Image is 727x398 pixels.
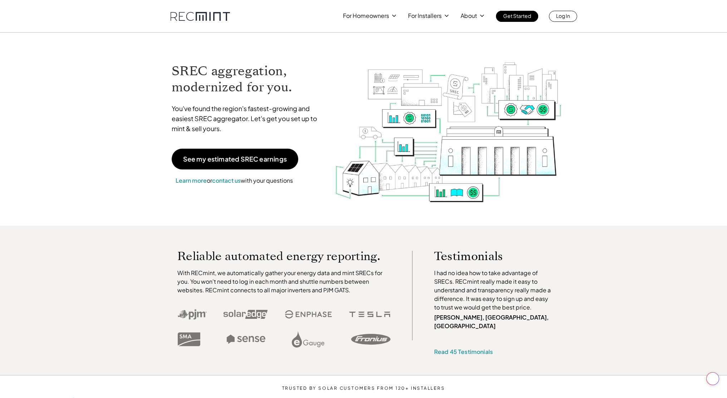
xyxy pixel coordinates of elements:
a: Read 45 Testimonials [434,348,493,355]
a: Learn more [176,177,207,184]
p: I had no idea how to take advantage of SRECs. RECmint really made it easy to understand and trans... [434,269,554,312]
p: For Installers [408,11,442,21]
a: Log In [549,11,577,22]
p: For Homeowners [343,11,389,21]
p: About [461,11,477,21]
p: TRUSTED BY SOLAR CUSTOMERS FROM 120+ INSTALLERS [260,386,467,391]
p: With RECmint, we automatically gather your energy data and mint SRECs for you. You won't need to ... [177,269,390,294]
a: Get Started [496,11,538,22]
p: See my estimated SREC earnings [183,156,287,162]
p: Reliable automated energy reporting. [177,251,390,262]
a: contact us [212,177,241,184]
p: Get Started [503,11,531,21]
p: or with your questions [172,176,297,185]
p: Testimonials [434,251,541,262]
p: Log In [556,11,570,21]
h1: SREC aggregation, modernized for you. [172,63,324,95]
a: See my estimated SREC earnings [172,149,298,169]
p: You've found the region's fastest-growing and easiest SREC aggregator. Let's get you set up to mi... [172,104,324,134]
p: [PERSON_NAME], [GEOGRAPHIC_DATA], [GEOGRAPHIC_DATA] [434,313,554,330]
img: RECmint value cycle [334,43,563,204]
